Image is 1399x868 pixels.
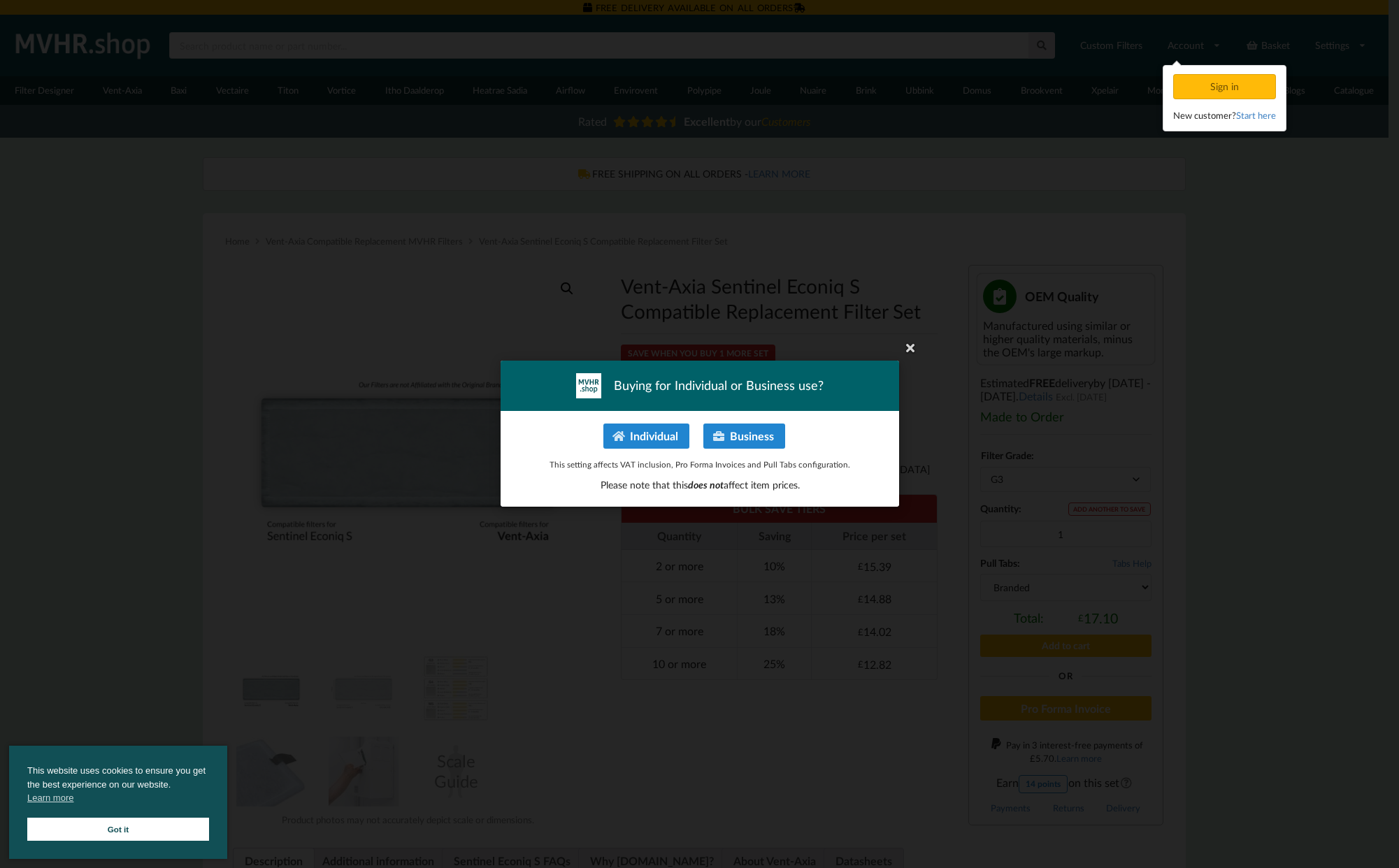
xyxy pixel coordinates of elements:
[27,818,209,841] a: Got it cookie
[614,377,824,395] span: Buying for Individual or Business use?
[1173,108,1276,122] div: New customer?
[603,424,689,449] button: Individual
[1173,74,1276,99] div: Sign in
[27,764,209,809] span: This website uses cookies to ensure you get the best experience on our website.
[1236,110,1276,121] a: Start here
[687,479,723,491] span: does not
[1173,80,1279,92] a: Sign in
[515,479,884,493] p: Please note that this affect item prices.
[27,791,73,805] a: cookies - Learn more
[9,746,227,859] div: cookieconsent
[576,373,601,398] img: mvhr-inverted.png
[703,424,785,449] button: Business
[515,458,884,470] p: This setting affects VAT inclusion, Pro Forma Invoices and Pull Tabs configuration.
